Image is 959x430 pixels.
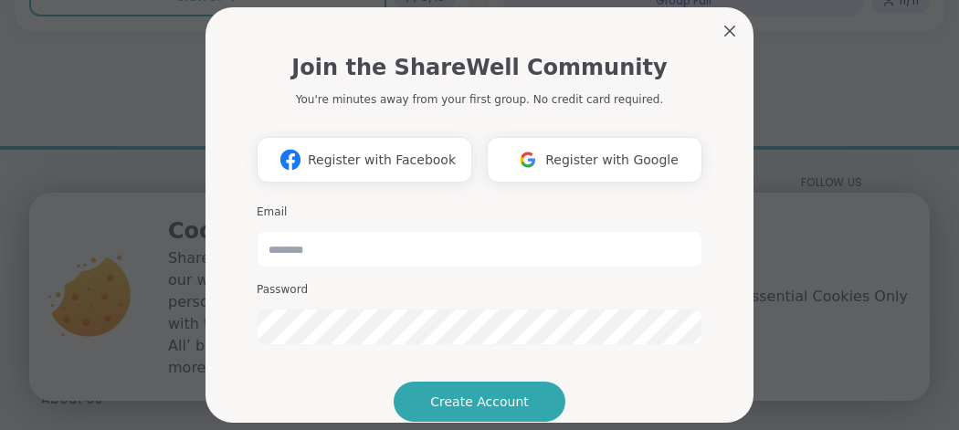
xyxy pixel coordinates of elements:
span: Register with Google [545,151,679,170]
h1: Join the ShareWell Community [291,51,667,84]
span: Create Account [430,393,529,411]
img: ShareWell Logomark [273,142,308,176]
button: Register with Google [487,137,702,183]
img: ShareWell Logomark [511,142,545,176]
h3: Password [257,282,702,298]
span: Register with Facebook [308,151,456,170]
button: Create Account [394,382,565,422]
button: Register with Facebook [257,137,472,183]
h3: Email [257,205,702,220]
p: You're minutes away from your first group. No credit card required. [296,91,663,108]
